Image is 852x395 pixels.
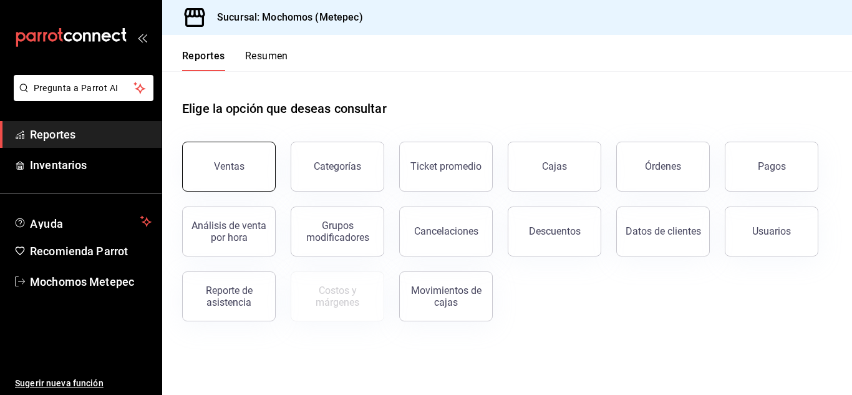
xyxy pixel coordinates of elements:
[182,207,276,256] button: Análisis de venta por hora
[314,160,361,172] div: Categorías
[399,207,493,256] button: Cancelaciones
[9,90,153,104] a: Pregunta a Parrot AI
[182,99,387,118] h1: Elige la opción que deseas consultar
[30,126,152,143] span: Reportes
[410,160,482,172] div: Ticket promedio
[542,159,568,174] div: Cajas
[207,10,363,25] h3: Sucursal: Mochomos (Metepec)
[182,50,288,71] div: navigation tabs
[34,82,134,95] span: Pregunta a Parrot AI
[414,225,478,237] div: Cancelaciones
[725,142,818,192] button: Pagos
[30,273,152,290] span: Mochomos Metepec
[137,32,147,42] button: open_drawer_menu
[645,160,681,172] div: Órdenes
[299,285,376,308] div: Costos y márgenes
[190,220,268,243] div: Análisis de venta por hora
[190,285,268,308] div: Reporte de asistencia
[182,142,276,192] button: Ventas
[725,207,818,256] button: Usuarios
[15,377,152,390] span: Sugerir nueva función
[752,225,791,237] div: Usuarios
[399,271,493,321] button: Movimientos de cajas
[30,214,135,229] span: Ayuda
[291,271,384,321] button: Contrata inventarios para ver este reporte
[399,142,493,192] button: Ticket promedio
[182,50,225,71] button: Reportes
[30,243,152,260] span: Recomienda Parrot
[616,142,710,192] button: Órdenes
[182,271,276,321] button: Reporte de asistencia
[529,225,581,237] div: Descuentos
[291,207,384,256] button: Grupos modificadores
[299,220,376,243] div: Grupos modificadores
[14,75,153,101] button: Pregunta a Parrot AI
[758,160,786,172] div: Pagos
[616,207,710,256] button: Datos de clientes
[245,50,288,71] button: Resumen
[214,160,244,172] div: Ventas
[407,285,485,308] div: Movimientos de cajas
[626,225,701,237] div: Datos de clientes
[508,142,601,192] a: Cajas
[508,207,601,256] button: Descuentos
[30,157,152,173] span: Inventarios
[291,142,384,192] button: Categorías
